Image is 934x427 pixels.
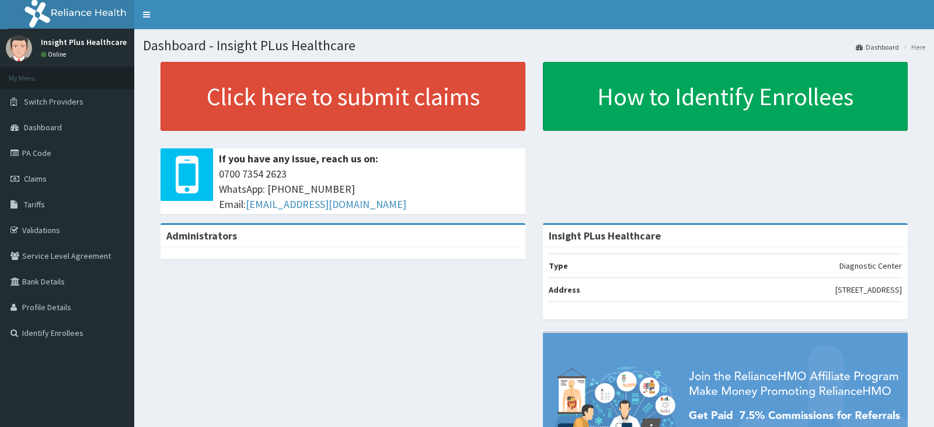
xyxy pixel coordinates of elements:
[41,38,127,46] p: Insight Plus Healthcare
[6,35,32,61] img: User Image
[835,284,902,296] p: [STREET_ADDRESS]
[219,166,520,211] span: 0700 7354 2623 WhatsApp: [PHONE_NUMBER] Email:
[219,152,378,165] b: If you have any issue, reach us on:
[24,199,45,210] span: Tariffs
[900,42,925,52] li: Here
[143,38,925,53] h1: Dashboard - Insight PLus Healthcare
[41,50,69,58] a: Online
[246,197,406,211] a: [EMAIL_ADDRESS][DOMAIN_NAME]
[543,62,908,131] a: How to Identify Enrollees
[24,173,47,184] span: Claims
[24,96,83,107] span: Switch Providers
[549,284,580,295] b: Address
[839,260,902,272] p: Diagnostic Center
[24,122,62,133] span: Dashboard
[549,229,661,242] strong: Insight PLus Healthcare
[549,261,568,271] b: Type
[161,62,525,131] a: Click here to submit claims
[856,42,899,52] a: Dashboard
[166,229,237,242] b: Administrators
